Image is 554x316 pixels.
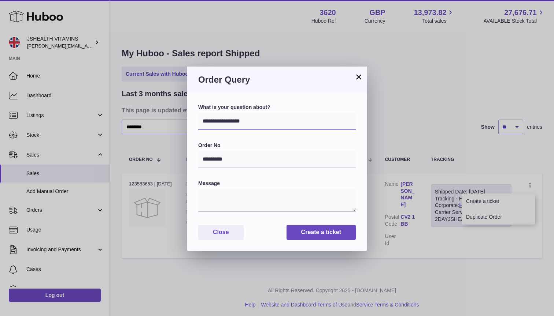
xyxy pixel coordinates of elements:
[287,225,356,240] button: Create a ticket
[198,74,356,86] h3: Order Query
[198,104,356,111] label: What is your question about?
[198,180,356,187] label: Message
[198,225,244,240] button: Close
[354,72,363,81] button: ×
[198,142,356,149] label: Order No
